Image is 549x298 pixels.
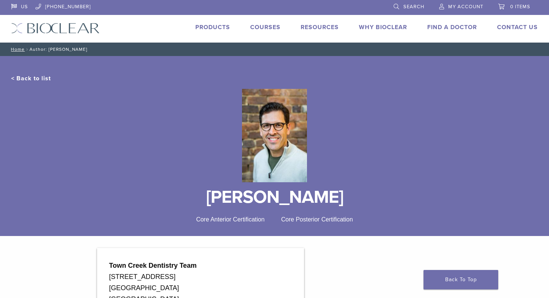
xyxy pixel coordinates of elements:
[448,4,483,10] span: My Account
[196,216,264,223] span: Core Anterior Certification
[109,262,196,269] strong: Town Creek Dentistry Team
[11,188,538,206] h1: [PERSON_NAME]
[427,24,477,31] a: Find A Doctor
[195,24,230,31] a: Products
[301,24,339,31] a: Resources
[424,270,498,289] a: Back To Top
[403,4,424,10] span: Search
[9,47,25,52] a: Home
[6,43,543,56] nav: Author: [PERSON_NAME]
[11,75,51,82] a: < Back to list
[11,23,100,34] img: Bioclear
[359,24,407,31] a: Why Bioclear
[497,24,538,31] a: Contact Us
[242,89,307,182] img: Bioclear
[109,271,292,282] div: [STREET_ADDRESS]
[250,24,280,31] a: Courses
[510,4,530,10] span: 0 items
[25,47,30,51] span: /
[281,216,353,223] span: Core Posterior Certification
